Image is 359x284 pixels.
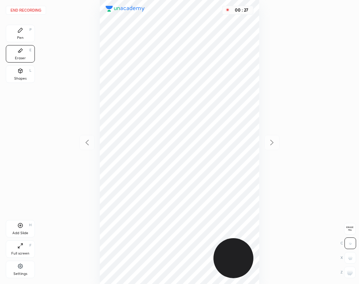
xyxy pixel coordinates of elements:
[340,237,356,249] div: C
[11,252,29,255] div: Full screen
[106,6,145,12] img: logo.38c385cc.svg
[344,226,355,231] span: Erase all
[29,28,32,32] div: P
[17,36,24,40] div: Pen
[12,231,28,235] div: Add Slide
[29,223,32,227] div: H
[14,77,26,80] div: Shapes
[13,272,27,276] div: Settings
[233,8,250,13] div: 00 : 27
[340,267,356,278] div: Z
[29,244,32,247] div: F
[29,69,32,72] div: L
[15,56,26,60] div: Eraser
[340,252,356,264] div: X
[6,6,46,15] button: End recording
[29,48,32,52] div: E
